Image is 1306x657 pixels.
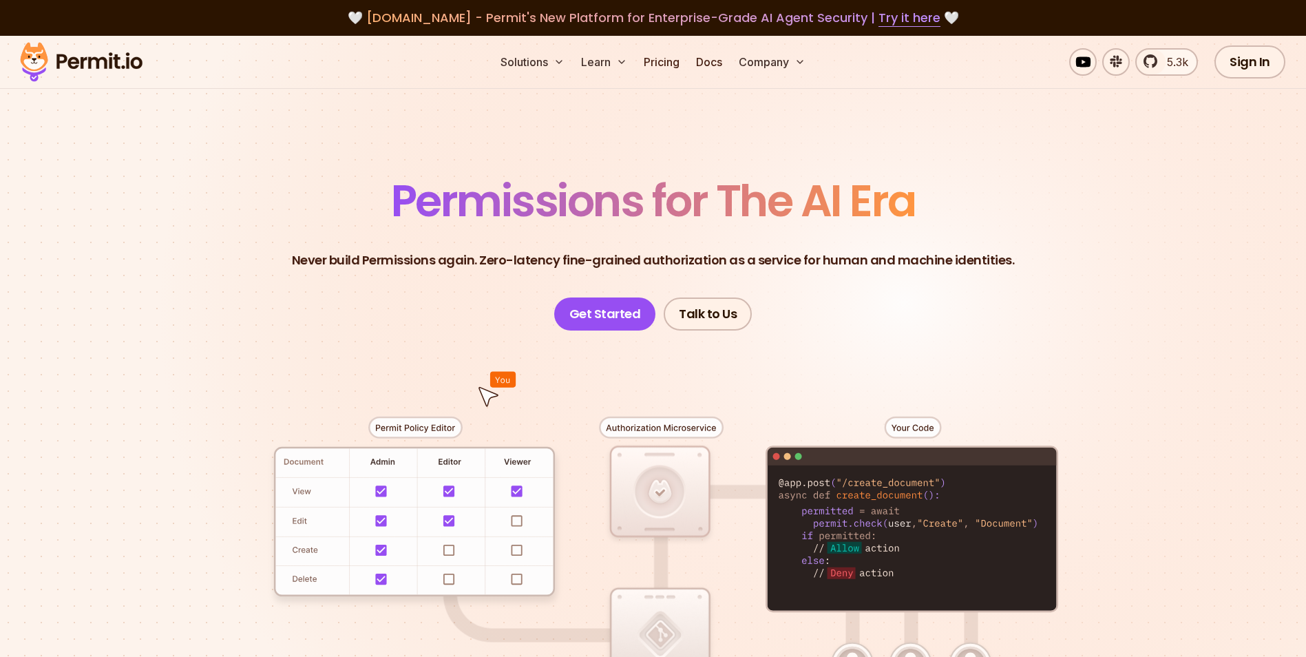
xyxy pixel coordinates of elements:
button: Solutions [495,48,570,76]
a: Talk to Us [664,298,752,331]
a: Get Started [554,298,656,331]
span: Permissions for The AI Era [391,170,916,231]
span: 5.3k [1159,54,1188,70]
img: Permit logo [14,39,149,85]
div: 🤍 🤍 [33,8,1273,28]
button: Learn [576,48,633,76]
a: Pricing [638,48,685,76]
a: Docs [691,48,728,76]
button: Company [733,48,811,76]
span: [DOMAIN_NAME] - Permit's New Platform for Enterprise-Grade AI Agent Security | [366,9,940,26]
a: Try it here [878,9,940,27]
a: 5.3k [1135,48,1198,76]
p: Never build Permissions again. Zero-latency fine-grained authorization as a service for human and... [292,251,1015,270]
a: Sign In [1214,45,1285,79]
